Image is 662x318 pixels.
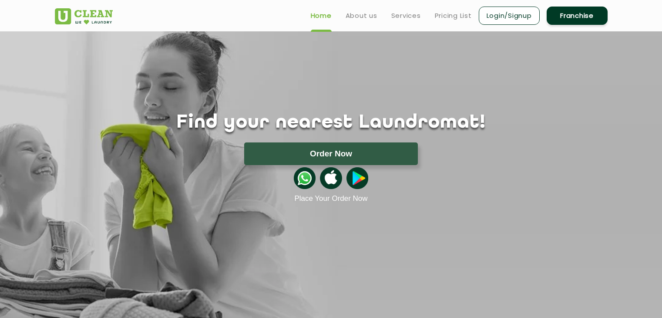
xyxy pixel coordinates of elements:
a: Place Your Order Now [294,194,367,203]
a: Home [311,10,332,21]
img: playstoreicon.png [346,167,368,189]
a: Login/Signup [479,7,540,25]
a: About us [346,10,377,21]
a: Services [391,10,421,21]
h1: Find your nearest Laundromat! [48,112,614,134]
a: Franchise [547,7,608,25]
button: Order Now [244,142,418,165]
img: apple-icon.png [320,167,342,189]
img: UClean Laundry and Dry Cleaning [55,8,113,24]
img: whatsappicon.png [294,167,316,189]
a: Pricing List [435,10,472,21]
